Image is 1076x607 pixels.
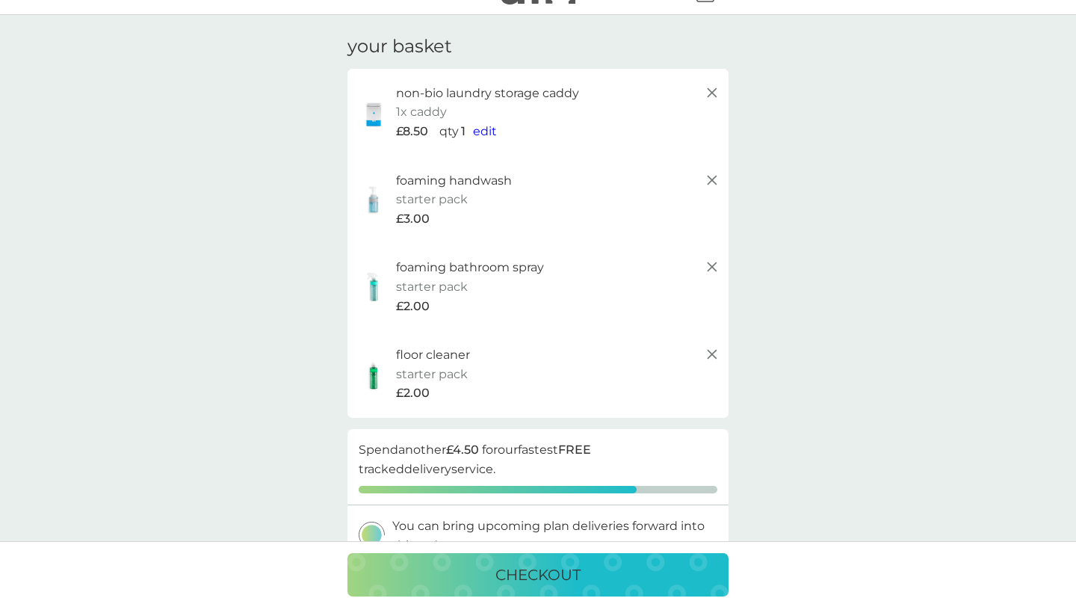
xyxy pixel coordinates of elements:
p: foaming handwash [396,171,512,191]
h3: your basket [347,36,452,58]
span: £8.50 [396,122,428,141]
p: qty [439,122,459,141]
button: edit [473,122,497,141]
span: £3.00 [396,209,430,229]
span: edit [473,124,497,138]
p: starter pack [396,190,468,209]
p: starter pack [396,365,468,384]
button: checkout [347,553,729,597]
p: floor cleaner [396,345,470,365]
strong: FREE [558,443,591,457]
strong: £4.50 [446,443,479,457]
p: 1x caddy [396,102,447,122]
p: 1 [461,122,466,141]
p: foaming bathroom spray [396,258,544,277]
img: delivery-schedule.svg [359,522,385,549]
span: £2.00 [396,297,430,316]
p: Spend another for our fastest tracked delivery service. [359,440,717,478]
p: You can bring upcoming plan deliveries forward into this order. [392,517,717,555]
span: £2.00 [396,383,430,403]
p: non-bio laundry storage caddy [396,84,579,103]
p: starter pack [396,277,468,297]
p: checkout [495,563,581,587]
